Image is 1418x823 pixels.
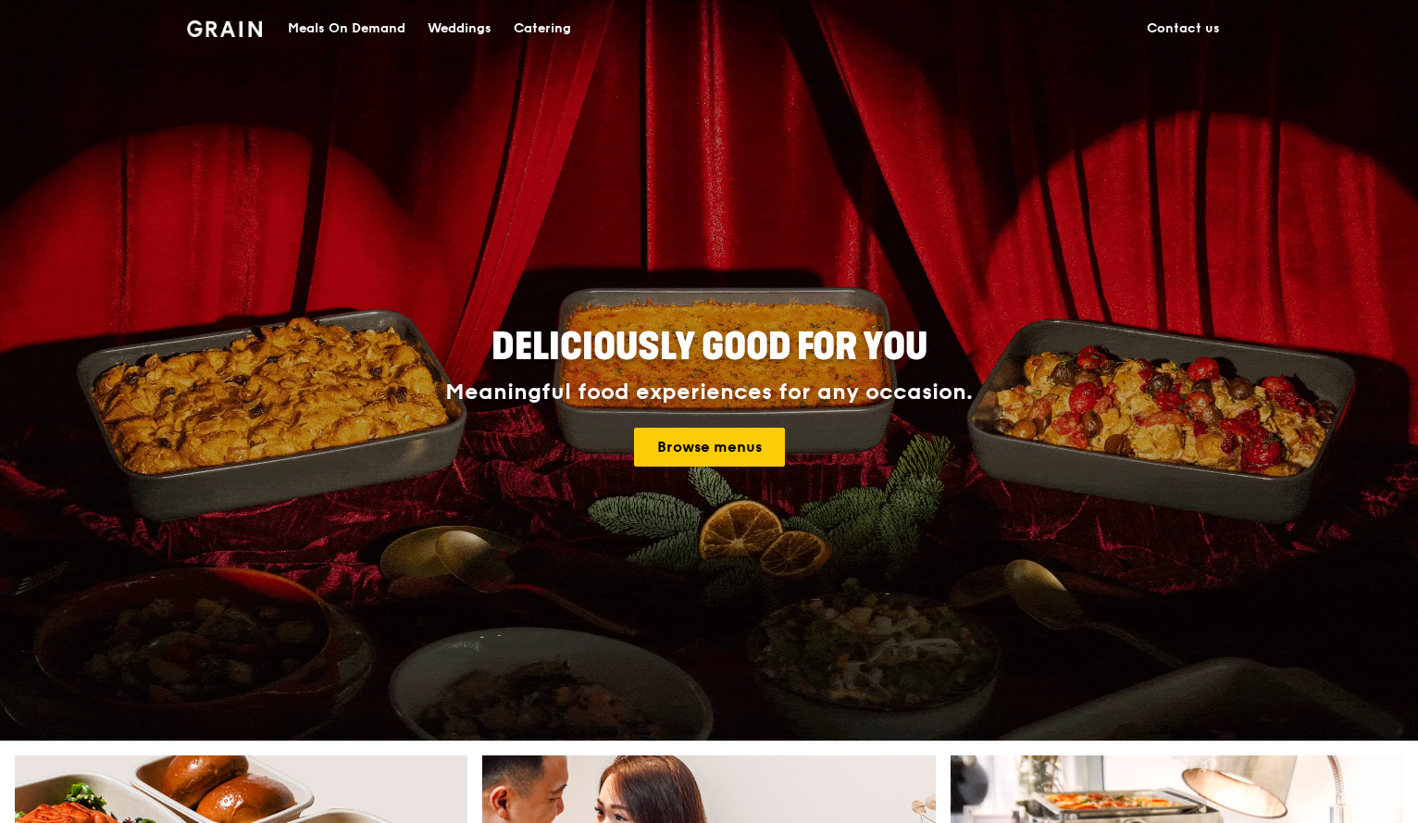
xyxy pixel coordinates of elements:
[503,1,582,56] a: Catering
[288,1,405,56] div: Meals On Demand
[417,1,503,56] a: Weddings
[428,1,491,56] div: Weddings
[187,20,262,37] img: Grain
[491,325,927,369] span: Deliciously good for you
[514,1,571,56] div: Catering
[1136,1,1231,56] a: Contact us
[376,380,1042,405] div: Meaningful food experiences for any occasion.
[634,428,785,467] a: Browse menus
